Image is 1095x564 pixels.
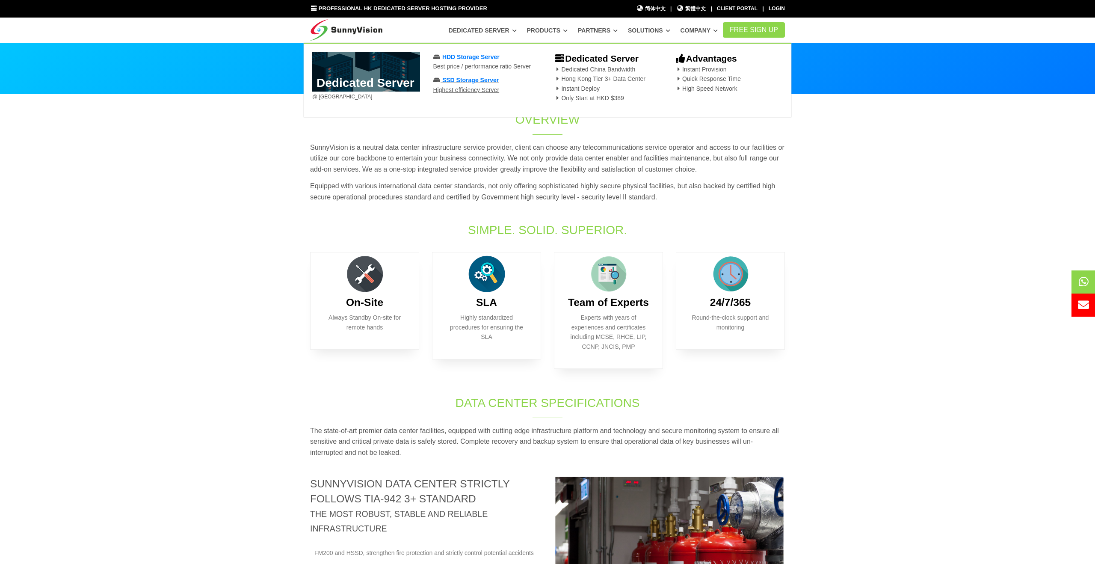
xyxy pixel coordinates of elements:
[312,94,372,100] span: @ [GEOGRAPHIC_DATA]
[476,297,497,308] b: SLA
[405,395,690,411] h1: Data Center Specifications
[405,222,690,238] h1: Simple. Solid. Superior.
[310,142,785,175] p: SunnyVision is a neutral data center infrastructure service provider, client can choose any telec...
[636,5,666,13] a: 简体中文
[445,313,528,341] p: Highly standardized procedures for ensuring the SLA
[405,111,690,128] h1: Overview
[310,548,541,558] li: FM200 and HSSD, strengthen fire protection and strictly control potential accidents
[554,53,639,63] b: Dedicated Server
[762,5,764,13] li: |
[578,23,618,38] a: Partners
[310,425,785,458] p: The state-of-art premier data center facilities, equipped with cutting edge infrastructure platfo...
[628,23,670,38] a: Solutions
[433,77,499,93] a: SSD Storage ServerHighest efficiency Server
[675,66,740,92] span: Instant Provision Quick Response Time High Speed Network
[310,509,488,533] small: The most robust, stable and reliable infrastructure
[709,252,752,295] img: full-time.png
[677,5,706,13] a: 繁體中文
[689,313,772,332] p: Round-the-clock support and monitoring
[554,66,645,101] span: Dedicated China Bandwidth Hong Kong Tier 3+ Data Center Instant Deploy Only Start at HKD $389
[670,5,672,13] li: |
[769,6,785,12] a: Login
[568,297,649,308] b: Team of Experts
[567,313,650,351] p: Experts with years of experiences and certificates including MCSE, RHCE, LIP, CCNP, JNCIS, PMP
[710,297,751,308] b: 24/7/365
[527,23,568,38] a: Products
[710,5,712,13] li: |
[433,53,531,70] a: HDD Storage ServerBest price / performance ratio Server
[717,6,758,12] a: Client Portal
[319,5,487,12] span: Professional HK Dedicated Server Hosting Provider
[465,252,508,295] img: flat-search-cogs.png
[323,313,406,332] p: Always Standby On-site for remote hands
[442,77,499,83] span: SSD Storage Server
[310,181,785,202] p: Equipped with various international data center standards, not only offering sophisticated highly...
[449,23,517,38] a: Dedicated Server
[310,477,541,535] h2: SunnyVision Data Center strictly follows TIA-942 3+ standard
[723,22,785,38] a: FREE Sign Up
[343,252,386,295] img: flat-repair-tools.png
[304,43,791,118] div: Dedicated Server
[346,297,383,308] b: On-Site
[442,53,500,60] span: HDD Storage Server
[587,252,630,295] img: flat-chart-page.png
[681,23,718,38] a: Company
[675,53,737,63] b: Advantages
